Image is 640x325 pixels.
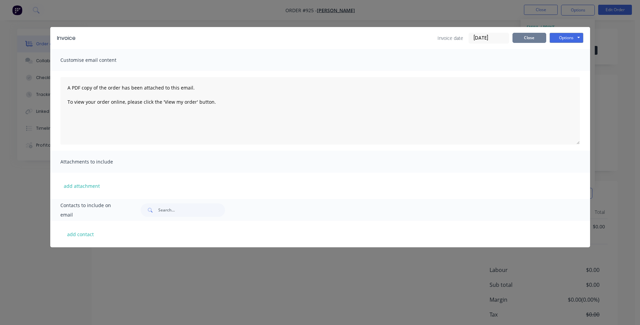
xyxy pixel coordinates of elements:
[60,201,124,220] span: Contacts to include on email
[512,33,546,43] button: Close
[550,33,583,43] button: Options
[60,77,580,145] textarea: A PDF copy of the order has been attached to this email. To view your order online, please click ...
[60,229,101,239] button: add contact
[438,34,463,42] span: Invoice date
[60,157,135,167] span: Attachments to include
[60,181,103,191] button: add attachment
[57,34,76,42] div: Invoice
[158,203,225,217] input: Search...
[60,55,135,65] span: Customise email content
